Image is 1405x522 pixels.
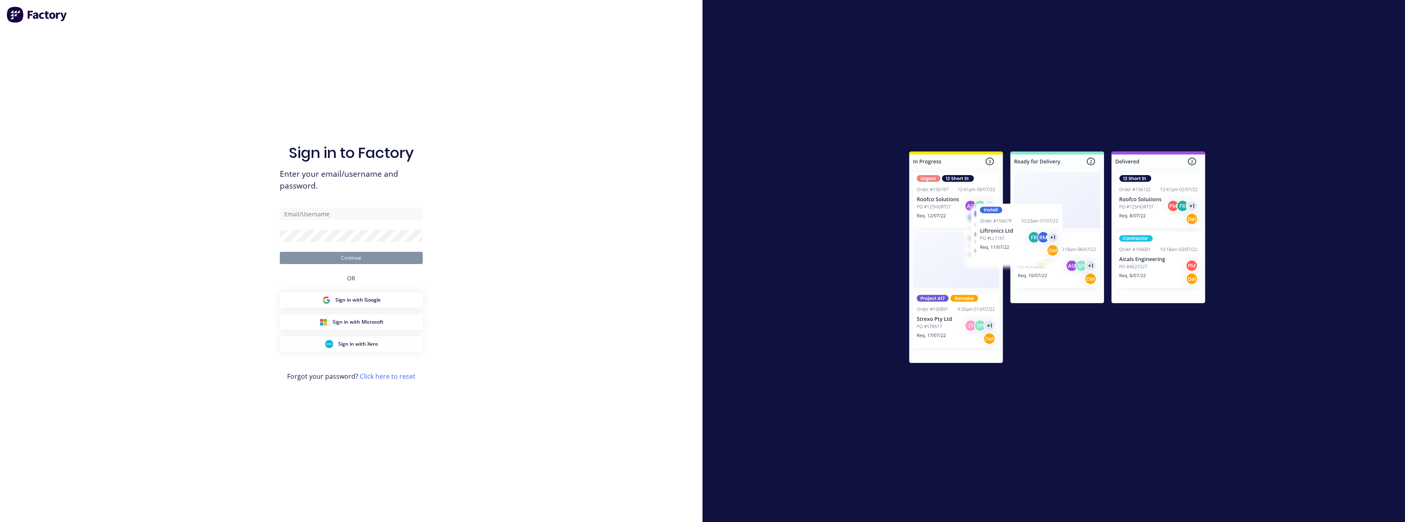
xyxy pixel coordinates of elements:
span: Enter your email/username and password. [280,168,423,192]
span: Forgot your password? [287,371,415,381]
img: Sign in [891,135,1223,382]
span: Sign in with Microsoft [332,318,384,326]
a: Click here to reset [360,372,415,381]
span: Sign in with Xero [338,340,378,348]
button: Google Sign inSign in with Google [280,292,423,308]
img: Google Sign in [322,296,330,304]
h1: Sign in to Factory [289,144,414,162]
input: Email/Username [280,208,423,220]
div: OR [347,264,355,292]
button: Xero Sign inSign in with Xero [280,336,423,352]
img: Factory [7,7,68,23]
button: Continue [280,252,423,264]
span: Sign in with Google [335,296,381,304]
img: Xero Sign in [325,340,333,348]
img: Microsoft Sign in [319,318,328,326]
button: Microsoft Sign inSign in with Microsoft [280,314,423,330]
